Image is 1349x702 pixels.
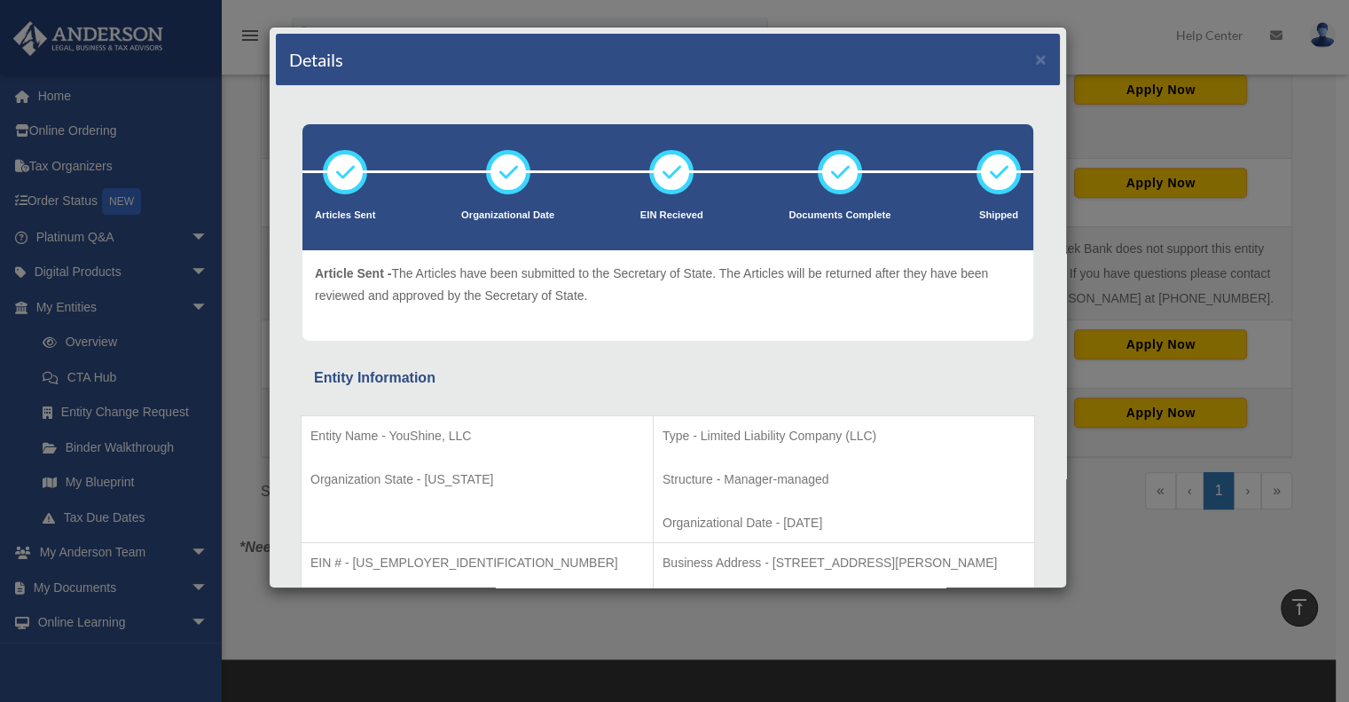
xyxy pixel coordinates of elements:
p: Type - Limited Liability Company (LLC) [663,425,1025,447]
p: Organizational Date [461,207,554,225]
p: Entity Name - YouShine, LLC [310,425,644,447]
p: EIN Recieved [640,207,703,225]
p: The Articles have been submitted to the Secretary of State. The Articles will be returned after t... [315,263,1021,306]
span: Article Sent - [315,266,391,280]
p: Articles Sent [315,207,375,225]
p: Structure - Manager-managed [663,469,1025,491]
p: Organizational Date - [DATE] [663,512,1025,534]
h4: Details [289,47,343,72]
p: Organization State - [US_STATE] [310,469,644,491]
p: EIN # - [US_EMPLOYER_IDENTIFICATION_NUMBER] [310,552,644,574]
div: Entity Information [314,366,1022,390]
button: × [1035,50,1047,68]
p: Shipped [976,207,1021,225]
p: Business Address - [STREET_ADDRESS][PERSON_NAME] [663,552,1025,574]
p: Documents Complete [788,207,890,225]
